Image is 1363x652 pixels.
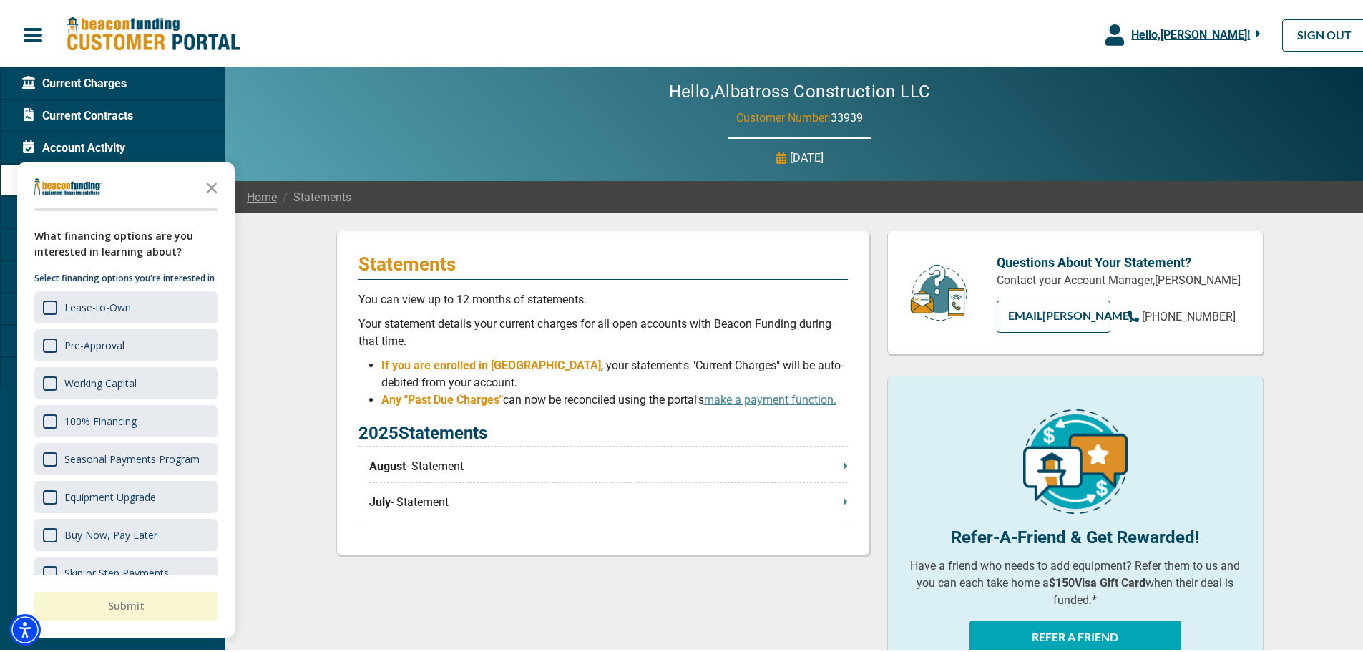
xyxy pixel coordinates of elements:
div: Equipment Upgrade [34,478,218,510]
p: Have a friend who needs to add equipment? Refer them to us and you can each take home a when thei... [909,555,1241,606]
p: - Statement [369,491,848,508]
span: July [369,491,391,508]
div: Skip or Step Payments [64,563,169,577]
p: Contact your Account Manager, [PERSON_NAME] [997,269,1241,286]
div: Working Capital [34,364,218,396]
div: Buy Now, Pay Later [64,525,157,539]
p: [DATE] [790,147,824,164]
div: Accessibility Menu [9,611,41,643]
span: Current Charges [22,72,127,89]
img: Company logo [34,175,102,193]
span: Current Contracts [22,104,133,122]
span: [PHONE_NUMBER] [1142,307,1236,321]
span: can now be reconciled using the portal's [503,390,836,404]
p: You can view up to 12 months of statements. [358,288,848,306]
p: Statements [358,250,848,273]
div: 100% Financing [64,412,137,425]
div: What financing options are you interested in learning about? [34,225,218,257]
b: $150 Visa Gift Card [1049,573,1145,587]
button: Submit [34,589,218,618]
img: refer-a-friend-icon.png [1023,407,1128,511]
div: Pre-Approval [34,326,218,359]
div: Working Capital [64,374,137,387]
div: Skip or Step Payments [34,554,218,586]
div: Buy Now, Pay Later [34,516,218,548]
span: 33939 [831,108,863,122]
span: Statements [277,186,351,203]
a: EMAIL[PERSON_NAME] [997,298,1110,330]
a: [PHONE_NUMBER] [1128,306,1236,323]
div: Equipment Upgrade [64,487,156,501]
span: August [369,455,406,472]
a: Home [247,186,277,203]
p: Questions About Your Statement? [997,250,1241,269]
span: Customer Number: [736,108,831,122]
a: make a payment function. [704,390,836,404]
p: 2025 Statements [358,417,848,444]
span: Account Activity [22,137,125,154]
div: Seasonal Payments Program [64,449,200,463]
div: 100% Financing [34,402,218,434]
div: Pre-Approval [64,336,124,349]
span: Any "Past Due Charges" [381,390,503,404]
div: Lease-to-Own [64,298,131,311]
span: , your statement's "Current Charges" will be auto-debited from your account. [381,356,844,386]
button: REFER A FRIEND [969,618,1181,650]
p: - Statement [369,455,848,472]
div: Lease-to-Own [34,288,218,321]
p: Your statement details your current charges for all open accounts with Beacon Funding during that... [358,313,848,347]
p: Refer-A-Friend & Get Rewarded! [909,522,1241,548]
p: Select financing options you're interested in [34,268,218,283]
div: Survey [17,160,235,635]
span: If you are enrolled in [GEOGRAPHIC_DATA] [381,356,601,369]
img: customer-service.png [907,261,971,320]
div: Seasonal Payments Program [34,440,218,472]
h2: Hello, Albatross Construction LLC [626,79,974,99]
span: Hello, [PERSON_NAME] ! [1131,25,1250,39]
img: Beacon Funding Customer Portal Logo [66,14,240,50]
button: Close the survey [197,170,226,198]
